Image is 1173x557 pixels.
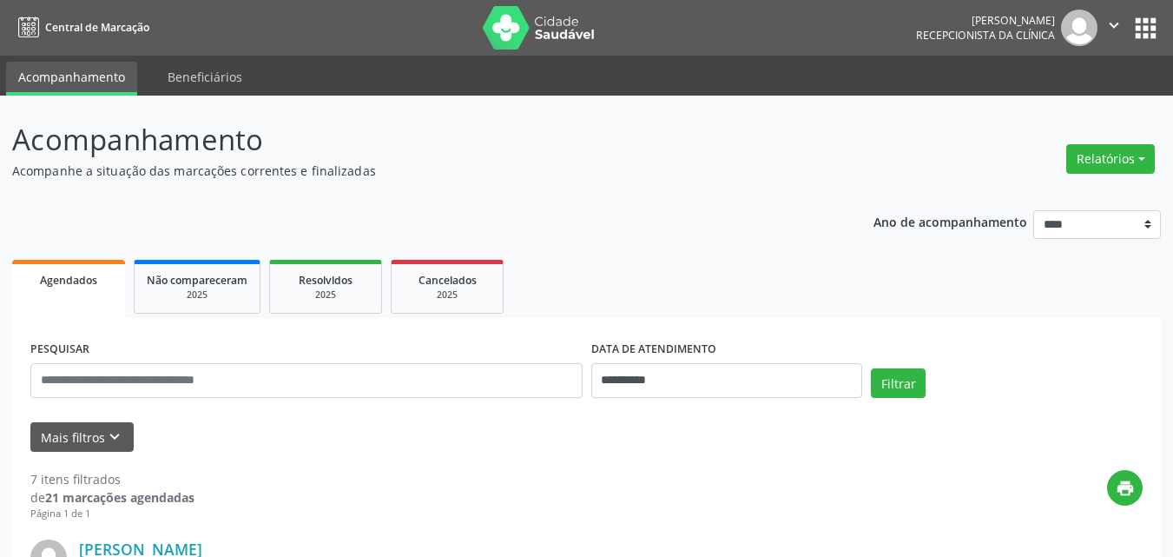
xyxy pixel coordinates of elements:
[12,118,816,162] p: Acompanhamento
[30,470,194,488] div: 7 itens filtrados
[299,273,353,288] span: Resolvidos
[30,488,194,507] div: de
[12,13,149,42] a: Central de Marcação
[147,288,247,302] div: 2025
[418,273,477,288] span: Cancelados
[1107,470,1143,506] button: print
[45,489,194,506] strong: 21 marcações agendadas
[147,273,247,288] span: Não compareceram
[916,13,1055,28] div: [PERSON_NAME]
[282,288,369,302] div: 2025
[1066,144,1155,174] button: Relatórios
[40,273,97,288] span: Agendados
[1061,10,1097,46] img: img
[6,62,137,96] a: Acompanhamento
[916,28,1055,43] span: Recepcionista da clínica
[591,336,716,363] label: DATA DE ATENDIMENTO
[404,288,491,302] div: 2025
[12,162,816,180] p: Acompanhe a situação das marcações correntes e finalizadas
[1116,479,1135,498] i: print
[1104,16,1124,35] i: 
[30,422,134,453] button: Mais filtroskeyboard_arrow_down
[45,20,149,35] span: Central de Marcação
[105,428,124,447] i: keyboard_arrow_down
[871,368,926,398] button: Filtrar
[30,336,89,363] label: PESQUISAR
[1097,10,1130,46] button: 
[1130,13,1161,43] button: apps
[873,210,1027,232] p: Ano de acompanhamento
[30,507,194,521] div: Página 1 de 1
[155,62,254,92] a: Beneficiários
